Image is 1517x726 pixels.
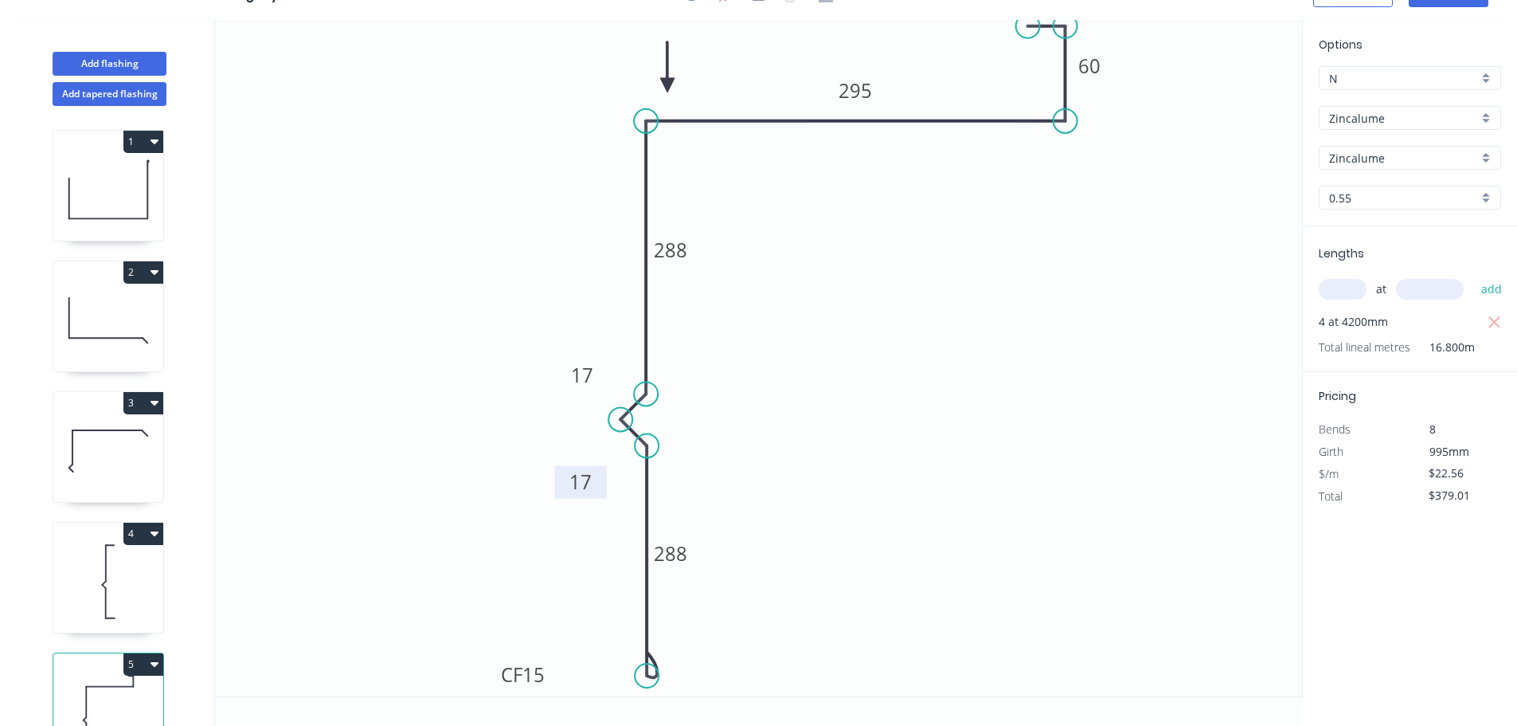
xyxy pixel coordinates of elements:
span: Girth [1319,444,1343,459]
button: 2 [123,261,163,284]
tspan: 288 [654,237,687,263]
button: Add flashing [53,52,166,76]
button: Add tapered flashing [53,82,166,106]
span: 8 [1429,422,1436,437]
input: Colour [1329,150,1478,167]
span: at [1376,278,1386,300]
button: 5 [123,653,163,676]
button: add [1473,276,1511,303]
input: Price level [1329,70,1478,87]
button: 3 [123,392,163,414]
span: 4 at 4200mm [1319,311,1388,333]
tspan: 15 [522,661,545,688]
input: Thickness [1329,190,1478,206]
span: Options [1319,37,1363,53]
span: Lengths [1319,245,1364,261]
span: Bends [1319,422,1351,437]
button: 1 [123,131,163,153]
span: Pricing [1319,388,1356,404]
button: 4 [123,523,163,545]
tspan: 295 [839,77,872,104]
tspan: 60 [1078,53,1101,79]
span: 16.800m [1410,336,1475,359]
svg: 0 [215,20,1302,697]
input: Material [1329,110,1478,127]
span: 995mm [1429,444,1469,459]
span: $/m [1319,466,1339,481]
span: Total [1319,489,1343,504]
tspan: 17 [571,362,593,388]
tspan: 288 [654,540,687,567]
tspan: CF [501,661,522,688]
tspan: 17 [569,469,592,495]
span: Total lineal metres [1319,336,1410,359]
